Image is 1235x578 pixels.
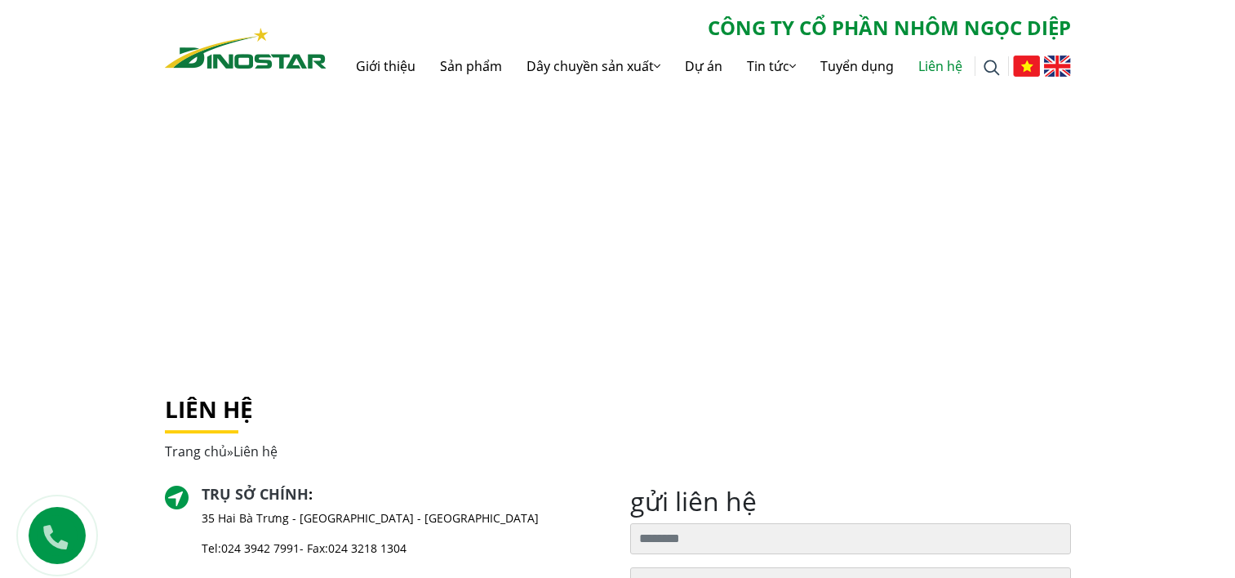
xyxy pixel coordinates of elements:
[202,486,539,504] h2: :
[328,540,406,556] a: 024 3218 1304
[630,486,1071,517] h2: gửi liên hệ
[202,484,309,504] a: Trụ sở chính
[233,442,278,460] span: Liên hệ
[344,40,428,92] a: Giới thiệu
[165,28,327,69] img: logo
[1013,56,1040,77] img: Tiếng Việt
[165,442,278,460] span: »
[1044,56,1071,77] img: English
[221,540,300,556] a: 024 3942 7991
[202,509,539,527] p: 35 Hai Bà Trưng - [GEOGRAPHIC_DATA] - [GEOGRAPHIC_DATA]
[165,486,189,509] img: directer
[165,396,1071,424] h1: Liên hệ
[984,60,1000,76] img: search
[202,540,539,557] p: Tel: - Fax:
[735,40,808,92] a: Tin tức
[906,40,975,92] a: Liên hệ
[428,40,514,92] a: Sản phẩm
[514,40,673,92] a: Dây chuyền sản xuất
[808,40,906,92] a: Tuyển dụng
[673,40,735,92] a: Dự án
[327,16,1071,40] h2: CÔNG TY CỔ PHẦN NHÔM NGỌC DIỆP
[165,442,227,460] a: Trang chủ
